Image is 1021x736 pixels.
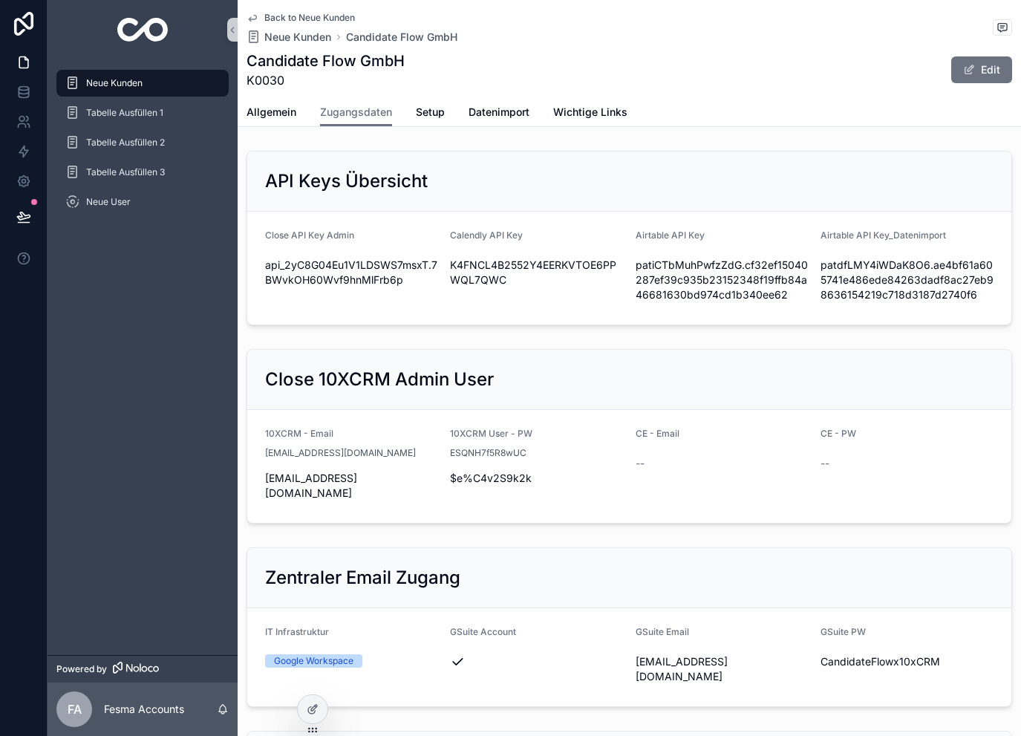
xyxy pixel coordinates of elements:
span: CE - PW [821,428,856,439]
span: -- [821,456,829,471]
span: Tabelle Ausfüllen 1 [86,107,163,119]
span: Neue Kunden [86,77,143,89]
span: patiCTbMuhPwfzZdG.cf32ef15040287ef39c935b23152348f19ffb84a46681630bd974cd1b340ee62 [636,258,809,302]
span: $e%C4v2S9k2k [450,471,623,486]
a: Setup [416,99,445,128]
span: Calendly API Key [450,229,523,241]
img: App logo [117,18,169,42]
span: [EMAIL_ADDRESS][DOMAIN_NAME] [265,471,438,501]
span: Close API Key Admin [265,229,354,241]
span: Neue User [86,196,131,208]
span: Neue Kunden [264,30,331,45]
span: IT Infrastruktur [265,626,329,637]
div: scrollable content [48,59,238,235]
span: Zugangsdaten [320,105,392,120]
span: ESQNH7f5R8wUC [450,447,526,459]
span: Datenimport [469,105,529,120]
span: -- [636,456,645,471]
span: Wichtige Links [553,105,627,120]
span: 10XCRM - Email [265,428,333,439]
a: Tabelle Ausfüllen 2 [56,129,229,156]
a: Candidate Flow GmbH [346,30,457,45]
span: CE - Email [636,428,679,439]
a: Neue Kunden [56,70,229,97]
span: K0030 [247,71,405,89]
a: Wichtige Links [553,99,627,128]
a: Neue User [56,189,229,215]
span: api_2yC8G04Eu1V1LDSWS7msxT.7BWvkOH60Wvf9hnMlFrb6p [265,258,438,287]
h1: Candidate Flow GmbH [247,51,405,71]
h2: Zentraler Email Zugang [265,566,460,590]
p: Fesma Accounts [104,702,184,717]
span: Setup [416,105,445,120]
a: Back to Neue Kunden [247,12,355,24]
a: Tabelle Ausfüllen 3 [56,159,229,186]
span: patdfLMY4iWDaK8O6.ae4bf61a605741e486ede84263dadf8ac27eb98636154219c718d3187d2740f6 [821,258,994,302]
a: Powered by [48,655,238,683]
span: GSuite Email [636,626,689,637]
a: Tabelle Ausfüllen 1 [56,100,229,126]
a: Allgemein [247,99,296,128]
span: Airtable API Key_Datenimport [821,229,946,241]
span: FA [68,700,82,718]
span: Allgemein [247,105,296,120]
span: [EMAIL_ADDRESS][DOMAIN_NAME] [636,654,809,684]
div: Google Workspace [274,654,353,668]
span: K4FNCL4B2552Y4EERKVTOE6PPWQL7QWC [450,258,623,287]
a: Zugangsdaten [320,99,392,127]
span: GSuite Account [450,626,516,637]
span: CandidateFlowx10xCRM [821,654,994,669]
span: Powered by [56,663,107,675]
span: 10XCRM User - PW [450,428,532,439]
h2: Close 10XCRM Admin User [265,368,494,391]
a: Datenimport [469,99,529,128]
button: Edit [951,56,1012,83]
a: Neue Kunden [247,30,331,45]
h2: API Keys Übersicht [265,169,428,193]
span: Tabelle Ausfüllen 3 [86,166,165,178]
span: [EMAIL_ADDRESS][DOMAIN_NAME] [265,447,416,459]
span: Back to Neue Kunden [264,12,355,24]
span: Airtable API Key [636,229,705,241]
span: Tabelle Ausfüllen 2 [86,137,165,149]
span: GSuite PW [821,626,866,637]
